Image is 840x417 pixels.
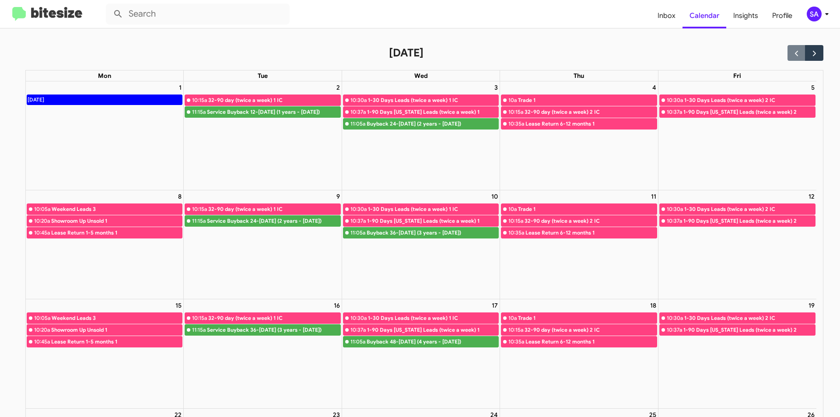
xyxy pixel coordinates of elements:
div: Trade 1 [518,314,656,322]
a: September 2, 2025 [335,81,342,94]
a: September 8, 2025 [176,190,183,203]
a: Monday [96,70,113,81]
div: 10:30a [350,96,367,105]
a: September 19, 2025 [807,299,816,312]
td: September 17, 2025 [342,299,500,409]
a: Tuesday [256,70,269,81]
div: 1-90 Days [US_STATE] Leads (twice a week) 2 [683,108,815,116]
a: Calendar [682,3,726,28]
div: 32-90 day (twice a week) 1 IC [208,314,340,322]
a: September 18, 2025 [648,299,658,312]
div: 1-30 Days Leads (twice a week) 1 IC [368,314,498,322]
div: 10:15a [508,326,523,334]
a: September 16, 2025 [332,299,342,312]
div: 10:45a [34,228,50,237]
td: September 4, 2025 [500,81,658,190]
div: 11:05a [350,119,365,128]
div: Lease Return 6-12 months 1 [525,119,656,128]
div: 11:15a [192,326,206,334]
div: 10:35a [508,228,524,237]
div: Buyback 48-[DATE] (4 years - [DATE]) [367,337,498,346]
div: 1-30 Days Leads (twice a week) 2 IC [684,205,815,214]
div: 10:30a [667,205,683,214]
div: Lease Return 6-12 months 1 [525,337,656,346]
div: 10:35a [508,337,524,346]
div: 11:05a [350,228,365,237]
div: 10:37a [350,326,366,334]
div: 32-90 day (twice a week) 1 IC [208,205,340,214]
div: 32-90 day (twice a week) 1 IC [208,96,340,105]
a: Insights [726,3,765,28]
div: 10:37a [667,108,682,116]
td: September 1, 2025 [26,81,184,190]
div: SA [807,7,822,21]
td: September 2, 2025 [184,81,342,190]
div: Service Buyback 36-[DATE] (3 years - [DATE]) [207,326,340,334]
a: September 15, 2025 [174,299,183,312]
div: 11:15a [192,217,206,225]
td: September 11, 2025 [500,190,658,299]
div: Service Buyback 12-[DATE] (1 years - [DATE]) [207,108,340,116]
div: 10:37a [667,217,682,225]
div: 10a [508,205,517,214]
a: September 11, 2025 [649,190,658,203]
a: Friday [731,70,743,81]
a: September 17, 2025 [490,299,500,312]
div: 10:35a [508,119,524,128]
button: SA [799,7,830,21]
button: Previous month [787,45,805,60]
a: September 12, 2025 [807,190,816,203]
a: Wednesday [413,70,430,81]
div: 1-90 Days [US_STATE] Leads (twice a week) 1 [367,326,498,334]
div: 1-30 Days Leads (twice a week) 1 IC [368,96,498,105]
div: 1-30 Days Leads (twice a week) 2 IC [684,314,815,322]
td: September 15, 2025 [26,299,184,409]
span: Profile [765,3,799,28]
div: 10:45a [34,337,50,346]
a: September 4, 2025 [651,81,658,94]
button: Next month [805,45,823,60]
div: 10:15a [192,205,207,214]
a: September 1, 2025 [177,81,183,94]
div: 10:15a [508,217,523,225]
td: September 19, 2025 [658,299,816,409]
td: September 10, 2025 [342,190,500,299]
div: 11:05a [350,337,365,346]
div: 10:37a [350,217,366,225]
div: Buyback 24-[DATE] (2 years - [DATE]) [367,119,498,128]
div: Trade 1 [518,96,656,105]
div: 1-90 Days [US_STATE] Leads (twice a week) 1 [367,217,498,225]
div: 10:30a [667,314,683,322]
div: 10:37a [350,108,366,116]
h2: [DATE] [389,46,423,60]
div: 10a [508,314,517,322]
input: Search [106,4,290,25]
td: September 9, 2025 [184,190,342,299]
div: Buyback 36-[DATE] (3 years - [DATE]) [367,228,498,237]
div: Showroom Up Unsold 1 [51,217,182,225]
div: Weekend Leads 3 [52,314,182,322]
div: Service Buyback 24-[DATE] (2 years - [DATE]) [207,217,340,225]
div: 10:15a [192,96,207,105]
div: 32-90 day (twice a week) 2 IC [525,217,656,225]
a: September 9, 2025 [335,190,342,203]
div: Lease Return 1-5 months 1 [51,337,182,346]
div: 1-30 Days Leads (twice a week) 2 IC [684,96,815,105]
div: 10:05a [34,314,50,322]
div: 32-90 day (twice a week) 2 IC [525,108,656,116]
a: September 5, 2025 [809,81,816,94]
div: Weekend Leads 3 [52,205,182,214]
a: Thursday [572,70,586,81]
div: 1-90 Days [US_STATE] Leads (twice a week) 2 [683,217,815,225]
div: 1-30 Days Leads (twice a week) 1 IC [368,205,498,214]
a: September 10, 2025 [490,190,500,203]
div: 10:30a [350,205,367,214]
td: September 12, 2025 [658,190,816,299]
td: September 8, 2025 [26,190,184,299]
div: 10:30a [350,314,367,322]
td: September 16, 2025 [184,299,342,409]
div: 10:15a [192,314,207,322]
a: September 3, 2025 [493,81,500,94]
